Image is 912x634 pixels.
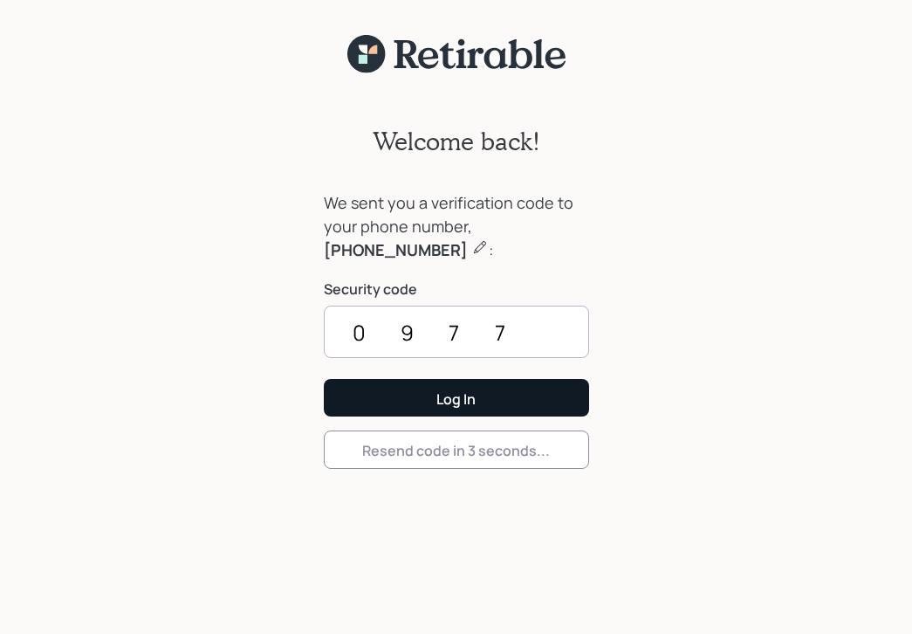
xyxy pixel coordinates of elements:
div: Resend code in 3 seconds... [362,441,550,460]
b: [PHONE_NUMBER] [324,239,468,260]
div: We sent you a verification code to your phone number, : [324,191,589,262]
input: •••• [324,306,589,358]
button: Resend code in 3 seconds... [324,431,589,468]
button: Log In [324,379,589,417]
label: Security code [324,279,589,299]
h2: Welcome back! [373,127,540,156]
div: Log In [436,389,476,409]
